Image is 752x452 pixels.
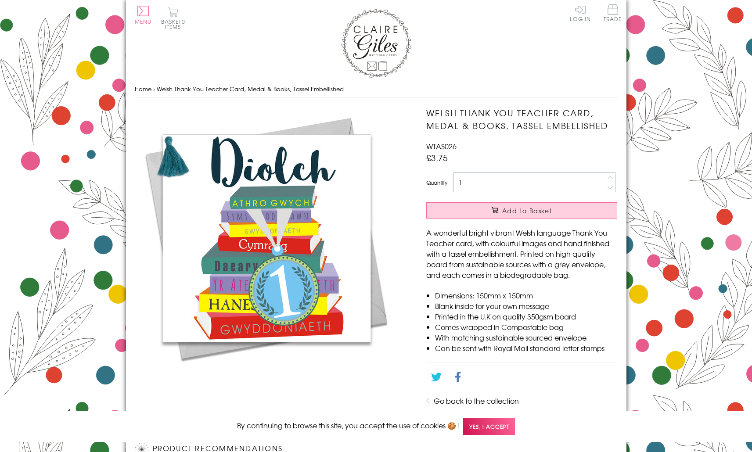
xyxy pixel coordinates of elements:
[570,4,591,22] a: Log In
[434,395,519,406] a: Go back to the collection
[426,179,447,187] label: Quantity
[157,85,344,93] span: Welsh Thank You Teacher Card, Medal & Books, Tassel Embellished
[502,206,552,215] span: Add to Basket
[435,322,617,332] li: Comes wrapped in Compostable bag
[426,141,457,151] span: WTAS026
[161,7,185,29] button: Basket0 items
[435,332,617,343] li: With matching sustainable sourced envelope
[135,18,152,25] span: Menu
[463,418,515,435] span: Yes, I accept
[135,85,151,93] a: Home
[165,18,185,31] span: 0 items
[426,107,617,132] h1: Welsh Thank You Teacher Card, Medal & Books, Tassel Embellished
[435,311,617,322] li: Printed in the U.K on quality 350gsm board
[341,9,411,78] img: Claire Giles Greetings Cards
[135,80,618,98] nav: breadcrumbs
[153,85,155,93] span: ›
[135,107,398,370] img: Welsh Thank You Teacher Card, Medal & Books, Tassel Embellished
[135,6,152,24] button: Menu
[604,4,622,22] span: Trade
[604,4,622,23] a: Trade
[435,343,617,353] li: Can be sent with Royal Mail standard letter stamps
[426,202,617,219] button: Add to Basket
[426,227,617,280] p: A wonderful bright vibrant Welsh language Thank You Teacher card, with colourful images and hand ...
[435,290,617,301] li: Dimensions: 150mm x 150mm
[426,151,448,164] span: £3.75
[435,301,617,311] li: Blank inside for your own message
